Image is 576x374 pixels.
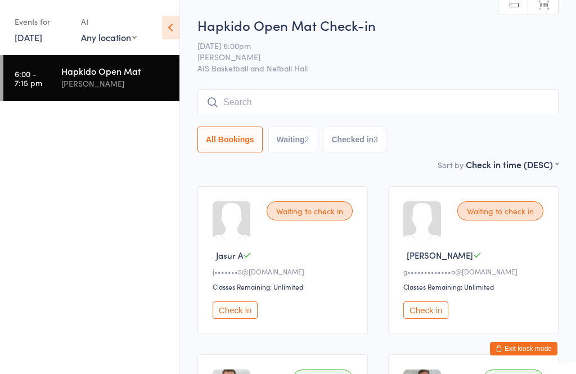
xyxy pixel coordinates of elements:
[81,31,137,43] div: Any location
[407,249,473,261] span: [PERSON_NAME]
[373,135,378,144] div: 3
[3,55,179,101] a: 6:00 -7:15 pmHapkido Open Mat[PERSON_NAME]
[403,267,547,276] div: g•••••••••••••o@[DOMAIN_NAME]
[490,342,557,355] button: Exit kiosk mode
[197,89,559,115] input: Search
[197,51,541,62] span: [PERSON_NAME]
[466,158,559,170] div: Check in time (DESC)
[81,12,137,31] div: At
[268,127,318,152] button: Waiting2
[216,249,243,261] span: Jasur A
[197,16,559,34] h2: Hapkido Open Mat Check-in
[403,282,547,291] div: Classes Remaining: Unlimited
[61,65,170,77] div: Hapkido Open Mat
[61,77,170,90] div: [PERSON_NAME]
[197,40,541,51] span: [DATE] 6:00pm
[213,301,258,319] button: Check in
[15,12,70,31] div: Events for
[15,69,42,87] time: 6:00 - 7:15 pm
[213,267,356,276] div: j•••••••5@[DOMAIN_NAME]
[305,135,309,144] div: 2
[323,127,386,152] button: Checked in3
[197,127,263,152] button: All Bookings
[267,201,353,220] div: Waiting to check in
[15,31,42,43] a: [DATE]
[197,62,559,74] span: AIS Basketball and Netball Hall
[438,159,463,170] label: Sort by
[457,201,543,220] div: Waiting to check in
[213,282,356,291] div: Classes Remaining: Unlimited
[403,301,448,319] button: Check in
